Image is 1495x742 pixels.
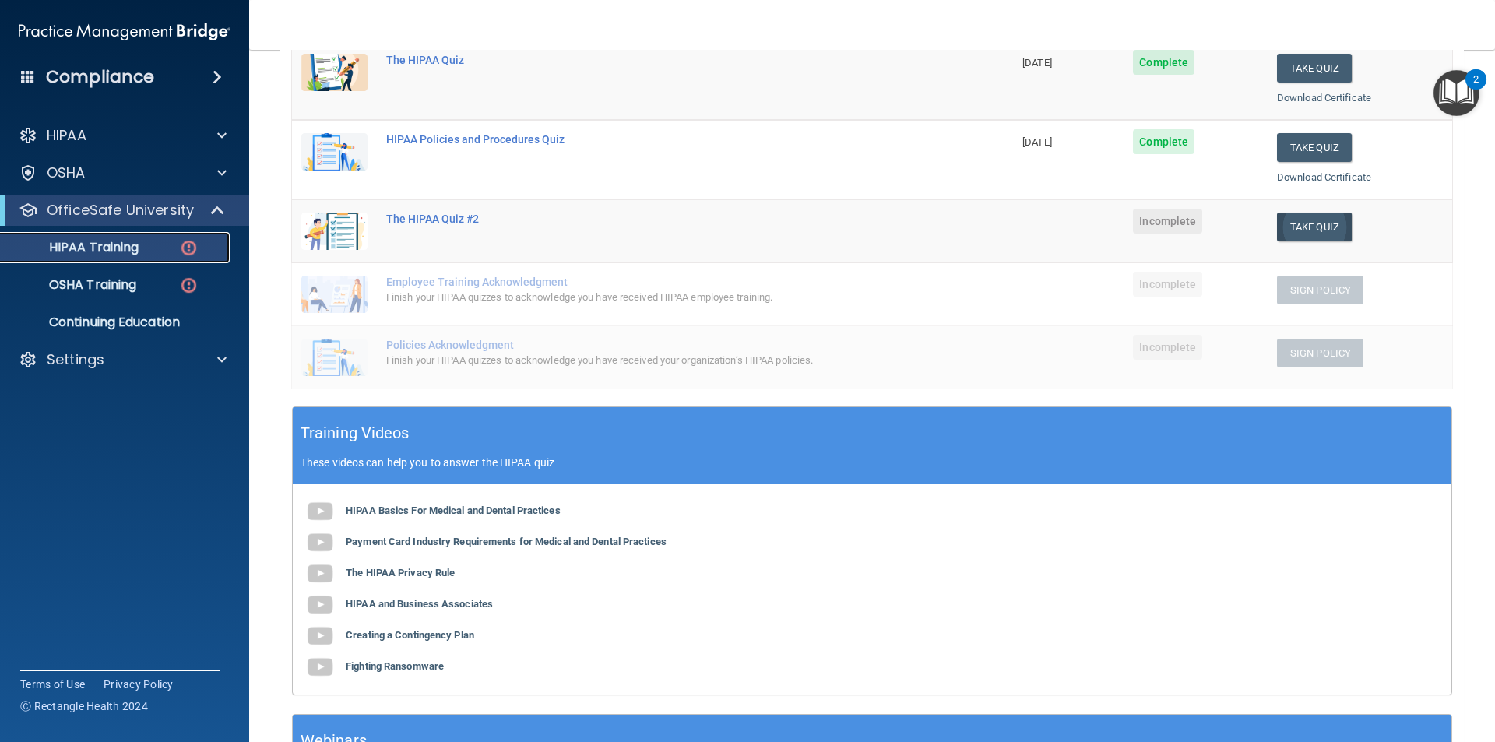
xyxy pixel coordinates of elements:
a: HIPAA [19,126,227,145]
a: OfficeSafe University [19,201,226,220]
h4: Compliance [46,66,154,88]
div: Policies Acknowledgment [386,339,935,351]
b: The HIPAA Privacy Rule [346,567,455,578]
iframe: Drift Widget Chat Controller [1417,635,1476,694]
img: gray_youtube_icon.38fcd6cc.png [304,558,336,589]
b: Fighting Ransomware [346,660,444,672]
div: The HIPAA Quiz [386,54,935,66]
h5: Training Videos [301,420,410,447]
span: Complete [1133,50,1194,75]
button: Take Quiz [1277,213,1352,241]
img: gray_youtube_icon.38fcd6cc.png [304,589,336,621]
div: HIPAA Policies and Procedures Quiz [386,133,935,146]
p: Settings [47,350,104,369]
b: HIPAA and Business Associates [346,598,493,610]
img: gray_youtube_icon.38fcd6cc.png [304,621,336,652]
p: Continuing Education [10,315,223,330]
img: danger-circle.6113f641.png [179,276,199,295]
a: OSHA [19,164,227,182]
p: OfficeSafe University [47,201,194,220]
div: Employee Training Acknowledgment [386,276,935,288]
p: HIPAA Training [10,240,139,255]
button: Take Quiz [1277,54,1352,83]
div: The HIPAA Quiz #2 [386,213,935,225]
a: Download Certificate [1277,171,1371,183]
span: [DATE] [1022,136,1052,148]
div: Finish your HIPAA quizzes to acknowledge you have received your organization’s HIPAA policies. [386,351,935,370]
a: Terms of Use [20,677,85,692]
span: [DATE] [1022,57,1052,69]
button: Open Resource Center, 2 new notifications [1433,70,1479,116]
a: Privacy Policy [104,677,174,692]
a: Settings [19,350,227,369]
a: Download Certificate [1277,92,1371,104]
span: Incomplete [1133,335,1202,360]
img: gray_youtube_icon.38fcd6cc.png [304,496,336,527]
p: OSHA Training [10,277,136,293]
p: OSHA [47,164,86,182]
button: Sign Policy [1277,276,1363,304]
img: gray_youtube_icon.38fcd6cc.png [304,652,336,683]
img: danger-circle.6113f641.png [179,238,199,258]
span: Incomplete [1133,209,1202,234]
span: Complete [1133,129,1194,154]
img: gray_youtube_icon.38fcd6cc.png [304,527,336,558]
b: Payment Card Industry Requirements for Medical and Dental Practices [346,536,667,547]
img: PMB logo [19,16,230,47]
p: HIPAA [47,126,86,145]
span: Ⓒ Rectangle Health 2024 [20,698,148,714]
b: Creating a Contingency Plan [346,629,474,641]
span: Incomplete [1133,272,1202,297]
p: These videos can help you to answer the HIPAA quiz [301,456,1444,469]
button: Take Quiz [1277,133,1352,162]
button: Sign Policy [1277,339,1363,367]
div: Finish your HIPAA quizzes to acknowledge you have received HIPAA employee training. [386,288,935,307]
b: HIPAA Basics For Medical and Dental Practices [346,505,561,516]
div: 2 [1473,79,1479,100]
